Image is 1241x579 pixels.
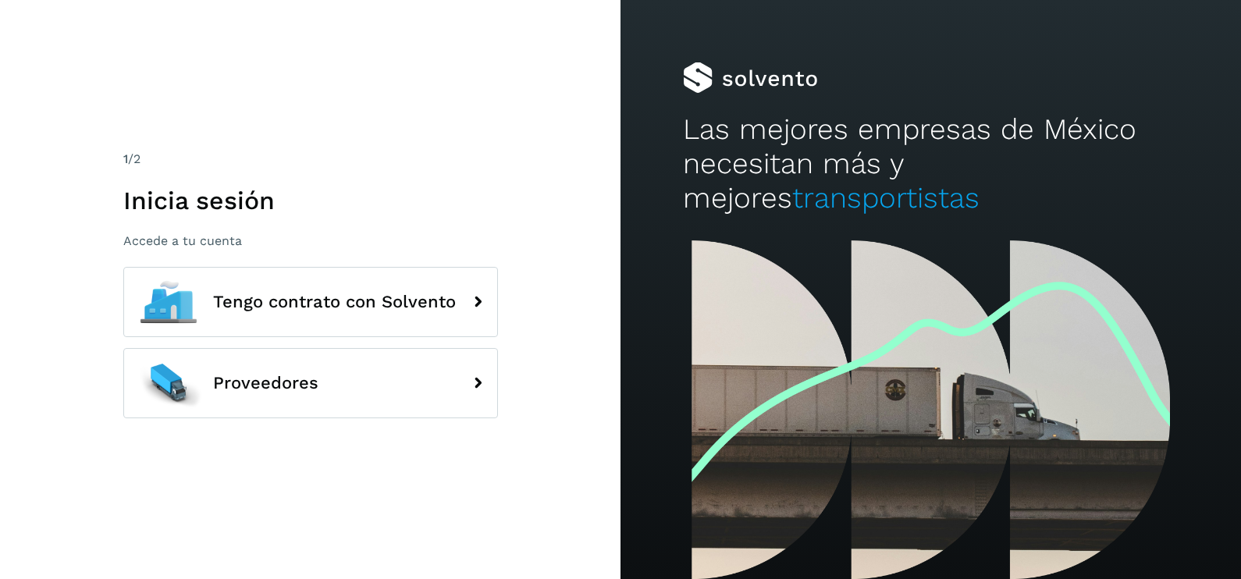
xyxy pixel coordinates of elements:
h2: Las mejores empresas de México necesitan más y mejores [683,112,1179,216]
button: Proveedores [123,348,498,418]
p: Accede a tu cuenta [123,233,498,248]
span: 1 [123,151,128,166]
span: Proveedores [213,374,318,393]
h1: Inicia sesión [123,186,498,215]
button: Tengo contrato con Solvento [123,267,498,337]
span: Tengo contrato con Solvento [213,293,456,311]
div: /2 [123,150,498,169]
span: transportistas [792,181,980,215]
